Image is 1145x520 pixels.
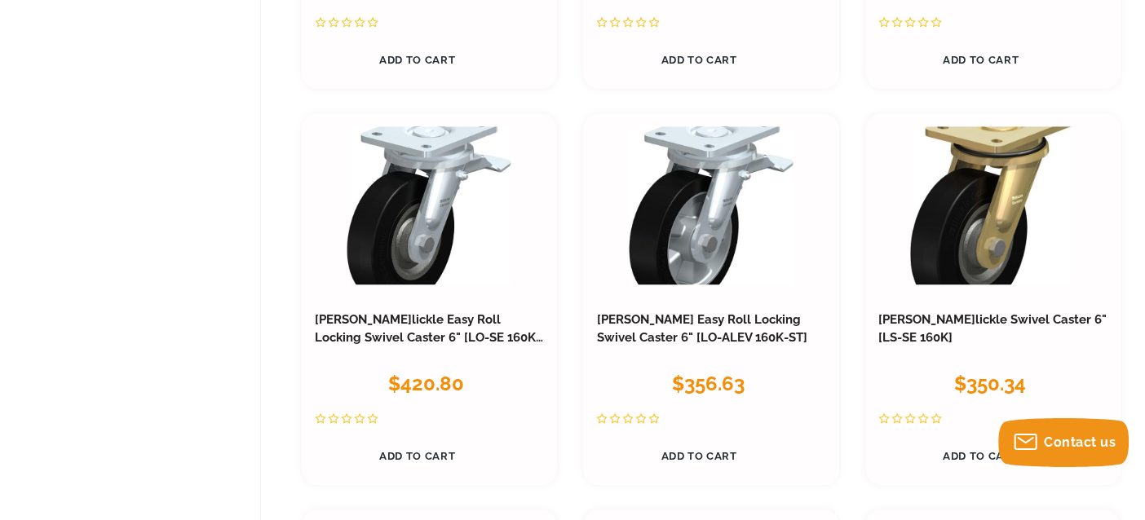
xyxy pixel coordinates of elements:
[596,312,807,345] a: [PERSON_NAME] Easy Roll Locking Swivel Caster 6" [LO-ALEV 160K-ST]
[878,44,1083,76] a: Add to Cart
[954,372,1026,395] span: $350.34
[943,54,1019,66] span: Add to Cart
[661,54,736,66] span: Add to Cart
[878,440,1083,472] a: Add to Cart
[388,372,464,395] span: $420.80
[661,450,736,462] span: Add to Cart
[596,44,801,76] a: Add to Cart
[1044,434,1116,450] span: Contact us
[998,418,1129,467] button: Contact us
[596,440,801,472] a: Add to Cart
[315,312,543,363] a: [PERSON_NAME]lickle Easy Roll Locking Swivel Caster 6" [LO-SE 160K-ST]
[878,312,1107,345] a: [PERSON_NAME]lickle Swivel Caster 6" [LS-SE 160K]
[943,450,1019,462] span: Add to Cart
[379,54,455,66] span: Add to Cart
[672,372,745,395] span: $356.63
[315,440,519,472] a: Add to Cart
[379,450,455,462] span: Add to Cart
[315,44,519,76] a: Add to Cart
